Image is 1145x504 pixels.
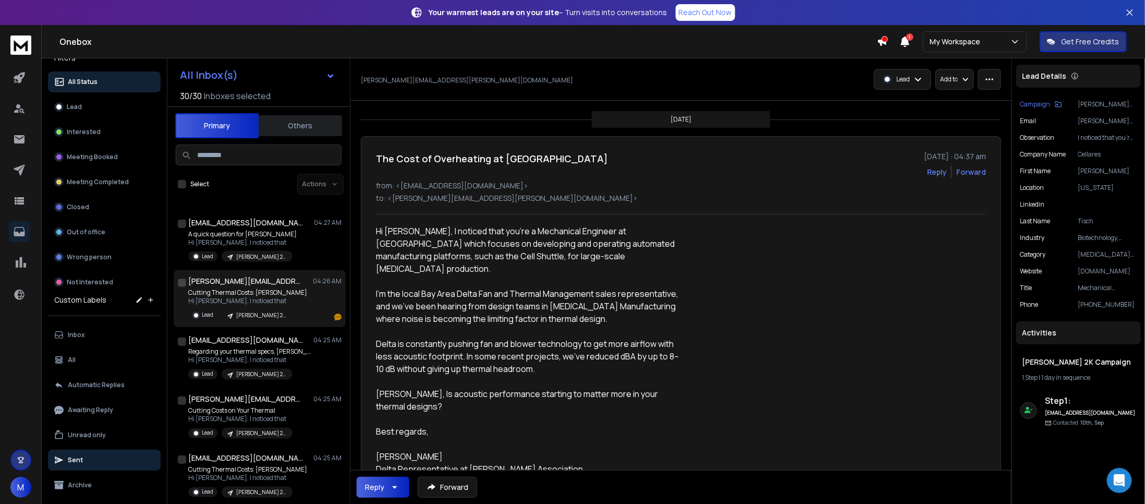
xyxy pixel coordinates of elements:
[1020,250,1046,259] p: category
[1020,150,1066,159] p: Company Name
[376,388,680,413] div: [PERSON_NAME], Is acoustic performance starting to matter more in your thermal designs?
[48,450,161,471] button: Sent
[1020,200,1045,209] p: linkedin
[376,225,680,275] div: Hi [PERSON_NAME], I noticed that you're a Mechanical Engineer at [GEOGRAPHIC_DATA] which focuses ...
[68,406,113,414] p: Awaiting Reply
[1078,184,1137,192] p: [US_STATE]
[188,230,297,238] p: A quick question for [PERSON_NAME]
[67,253,112,261] p: Wrong person
[172,65,344,86] button: All Inbox(s)
[188,335,303,346] h1: [EMAIL_ADDRESS][DOMAIN_NAME]
[940,75,958,83] p: Add to
[48,97,161,117] button: Lead
[68,456,83,464] p: Sent
[236,253,286,261] p: [PERSON_NAME] 2K Campaign
[357,477,409,498] button: Reply
[10,477,31,498] button: M
[188,238,297,247] p: Hi [PERSON_NAME], I noticed that
[429,7,667,18] p: – Turn visits into conversations
[313,337,342,345] p: 04:25 AM
[48,375,161,395] button: Automatic Replies
[1022,374,1135,382] div: |
[67,203,89,211] p: Closed
[924,151,986,162] p: [DATE] : 04:37 am
[1020,301,1039,309] p: Phone
[1045,394,1137,407] h6: Step 1 :
[1107,468,1132,493] div: Open Intercom Messenger
[313,278,342,286] p: 04:26 AM
[313,454,342,463] p: 04:25 AM
[956,167,986,177] div: Forward
[68,78,98,86] p: All Status
[313,395,342,404] p: 04:25 AM
[1078,134,1137,142] p: I noticed that you're a Mechanical Engineer at [GEOGRAPHIC_DATA] which focuses on developing and ...
[48,475,161,496] button: Archive
[68,356,76,364] p: All
[376,463,680,475] div: Delta Representative at [PERSON_NAME] Association
[188,356,313,365] p: Hi [PERSON_NAME], I noticed that
[188,394,303,405] h1: [PERSON_NAME][EMAIL_ADDRESS][DOMAIN_NAME]
[67,153,118,161] p: Meeting Booked
[67,228,105,236] p: Out of office
[236,430,286,438] p: [PERSON_NAME] 2K Campaign
[188,289,307,297] p: Cutting Thermal Costs: [PERSON_NAME]
[54,295,106,305] h3: Custom Labels
[202,253,213,260] p: Lead
[48,222,161,243] button: Out of office
[1078,234,1137,242] p: Biotechnology, Manufacturing
[1020,100,1062,109] button: Campaign
[59,35,877,48] h1: Onebox
[676,4,735,21] a: Reach Out Now
[236,489,286,497] p: [PERSON_NAME] 2K Campaign
[68,431,106,439] p: Unread only
[376,338,680,375] div: Delta is constantly pushing fan and blower technology to get more airflow with less acoustic foot...
[1020,267,1042,275] p: website
[927,167,947,177] button: Reply
[188,297,307,306] p: Hi [PERSON_NAME], I noticed that
[67,278,113,286] p: Not Interested
[48,325,161,345] button: Inbox
[48,71,161,92] button: All Status
[188,415,293,424] p: Hi [PERSON_NAME], I noticed that
[1022,357,1135,367] h1: [PERSON_NAME] 2K Campaign
[896,75,910,83] p: Lead
[48,400,161,421] button: Awaiting Reply
[679,7,732,18] p: Reach Out Now
[1062,37,1119,47] p: Get Free Credits
[180,70,238,80] h1: All Inbox(s)
[67,128,101,136] p: Interested
[175,113,259,138] button: Primary
[48,425,161,446] button: Unread only
[1078,167,1137,175] p: [PERSON_NAME]
[188,277,303,287] h1: [PERSON_NAME][EMAIL_ADDRESS][DOMAIN_NAME]
[48,272,161,293] button: Not Interested
[1078,217,1137,225] p: Tisch
[1045,409,1137,417] h6: [EMAIL_ADDRESS][DOMAIN_NAME]
[202,488,213,496] p: Lead
[1016,321,1141,344] div: Activities
[236,371,286,379] p: [PERSON_NAME] 2K Campaign
[365,482,384,493] div: Reply
[906,33,913,41] span: 1
[204,90,271,102] h3: Inboxes selected
[1020,234,1045,242] p: industry
[67,103,82,111] p: Lead
[376,450,680,463] div: [PERSON_NAME]
[188,474,307,483] p: Hi [PERSON_NAME], I noticed that
[1020,134,1055,142] p: observation
[1078,301,1137,309] p: [PHONE_NUMBER]
[1078,267,1137,275] p: [DOMAIN_NAME]
[429,7,559,17] strong: Your warmest leads are on your site
[930,37,984,47] p: My Workspace
[188,407,293,415] p: Cutting Costs on Your Thermal
[190,180,209,188] label: Select
[48,122,161,142] button: Interested
[376,425,680,438] div: Best regards,
[1054,419,1104,427] p: Contacted
[48,147,161,167] button: Meeting Booked
[180,90,202,102] span: 30 / 30
[68,331,85,339] p: Inbox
